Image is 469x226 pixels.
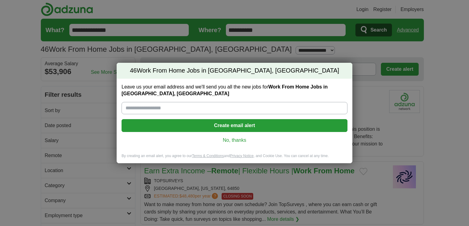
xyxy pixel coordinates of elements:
label: Leave us your email address and we'll send you all the new jobs for [122,84,347,97]
a: Privacy Notice [230,154,254,158]
div: By creating an email alert, you agree to our and , and Cookie Use. You can cancel at any time. [117,153,352,164]
button: Create email alert [122,119,347,132]
strong: Work From Home Jobs in [GEOGRAPHIC_DATA], [GEOGRAPHIC_DATA] [122,84,328,96]
a: Terms & Conditions [192,154,224,158]
span: 46 [130,66,137,75]
h2: Work From Home Jobs in [GEOGRAPHIC_DATA], [GEOGRAPHIC_DATA] [117,63,352,79]
a: No, thanks [126,137,343,144]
